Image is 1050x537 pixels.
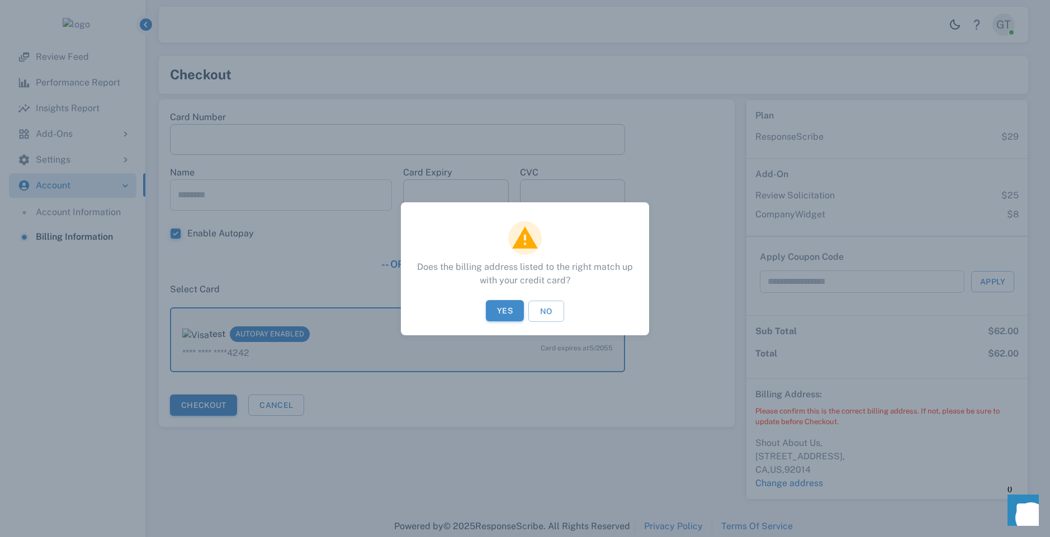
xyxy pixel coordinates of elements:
[486,300,524,321] button: Yes
[997,487,1045,535] iframe: Front Chat
[528,301,564,322] button: No
[414,260,636,287] p: Does the billing address listed to the right match up with your credit card?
